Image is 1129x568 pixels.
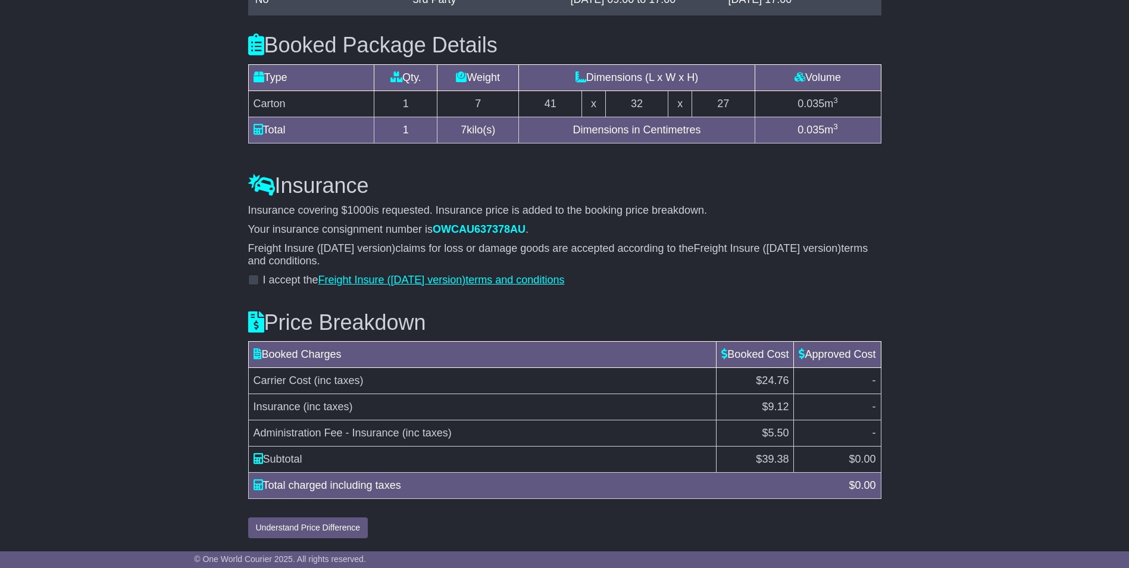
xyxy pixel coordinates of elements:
span: Freight Insure ([DATE] version) [318,274,466,286]
td: Dimensions (L x W x H) [519,64,755,90]
span: 0.00 [855,479,875,491]
td: kilo(s) [437,117,519,143]
button: Understand Price Difference [248,517,368,538]
td: Weight [437,64,519,90]
td: m [755,90,881,117]
td: $ [794,447,881,473]
a: Freight Insure ([DATE] version)terms and conditions [318,274,565,286]
td: 7 [437,90,519,117]
sup: 3 [833,122,838,131]
p: claims for loss or damage goods are accepted according to the terms and conditions. [248,242,881,268]
td: 32 [605,90,668,117]
td: $ [717,447,794,473]
span: Administration Fee - Insurance [254,427,399,439]
span: Freight Insure ([DATE] version) [248,242,396,254]
h3: Price Breakdown [248,311,881,335]
span: © One World Courier 2025. All rights reserved. [194,554,366,564]
span: 0.00 [855,453,875,465]
span: $5.50 [762,427,789,439]
td: x [582,90,605,117]
td: Dimensions in Centimetres [519,117,755,143]
td: Booked Charges [248,342,717,368]
span: Insurance [254,401,301,413]
span: $24.76 [756,374,789,386]
div: Total charged including taxes [248,478,843,494]
td: Booked Cost [717,342,794,368]
span: $9.12 [762,401,789,413]
td: Type [248,64,374,90]
td: 27 [692,90,755,117]
td: 1 [374,117,437,143]
span: (inc taxes) [402,427,452,439]
p: Your insurance consignment number is . [248,223,881,236]
span: OWCAU637378AU [433,223,526,235]
h3: Insurance [248,174,881,198]
td: 41 [519,90,582,117]
div: $ [843,478,881,494]
span: (inc taxes) [314,374,364,386]
td: x [668,90,692,117]
span: (inc taxes) [304,401,353,413]
p: Insurance covering $ is requested. Insurance price is added to the booking price breakdown. [248,204,881,217]
td: Total [248,117,374,143]
td: Subtotal [248,447,717,473]
td: 1 [374,90,437,117]
td: Approved Cost [794,342,881,368]
td: Volume [755,64,881,90]
td: m [755,117,881,143]
span: 0.035 [798,124,824,136]
span: - [872,401,876,413]
td: Carton [248,90,374,117]
span: - [872,427,876,439]
span: 0.035 [798,98,824,110]
span: 1000 [348,204,371,216]
label: I accept the [263,274,565,287]
span: Freight Insure ([DATE] version) [694,242,842,254]
span: Carrier Cost [254,374,311,386]
span: - [872,374,876,386]
td: Qty. [374,64,437,90]
h3: Booked Package Details [248,33,881,57]
span: 39.38 [762,453,789,465]
sup: 3 [833,96,838,105]
span: 7 [461,124,467,136]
